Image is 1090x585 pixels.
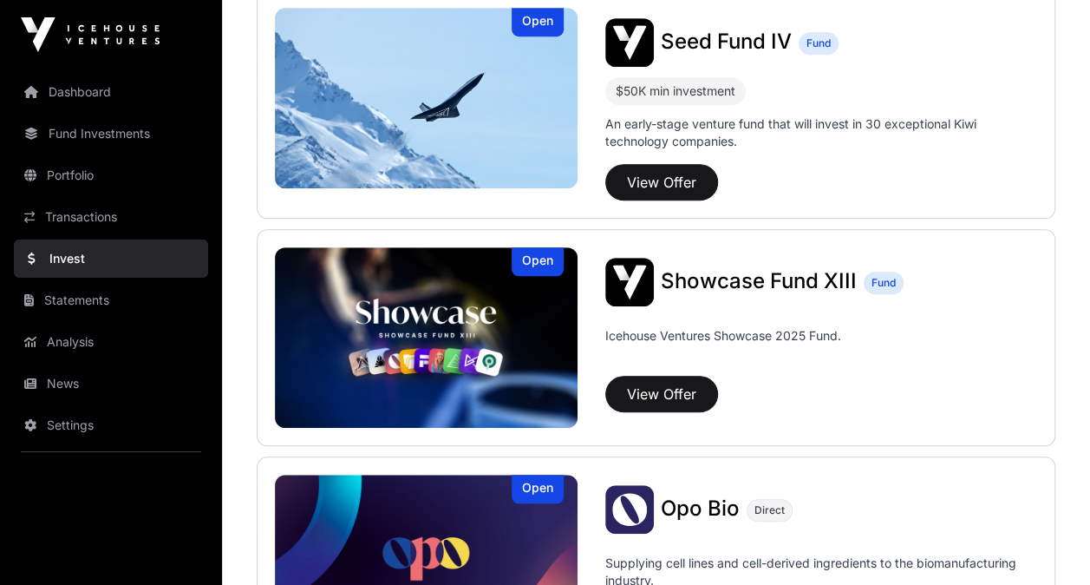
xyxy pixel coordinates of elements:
a: Fund Investments [14,115,208,153]
div: Open [512,475,564,503]
iframe: Chat Widget [1003,502,1090,585]
a: Transactions [14,198,208,236]
a: Seed Fund IVOpen [275,8,578,188]
span: Fund [806,36,831,50]
img: Showcase Fund XIII [605,258,654,306]
a: Analysis [14,323,208,361]
a: Portfolio [14,156,208,194]
img: Showcase Fund XIII [275,247,578,428]
a: Dashboard [14,73,208,111]
span: Opo Bio [661,496,740,521]
a: Showcase Fund XIIIOpen [275,247,578,428]
a: News [14,365,208,403]
button: View Offer [605,376,718,412]
span: Direct [754,503,785,517]
img: Seed Fund IV [275,8,578,188]
p: An early-stage venture fund that will invest in 30 exceptional Kiwi technology companies. [605,115,1037,150]
a: Seed Fund IV [661,31,792,54]
p: Icehouse Ventures Showcase 2025 Fund. [605,327,841,345]
button: View Offer [605,164,718,200]
a: Settings [14,406,208,444]
div: Open [512,8,564,36]
img: Seed Fund IV [605,18,654,67]
span: Fund [871,276,896,290]
img: Opo Bio [605,485,654,534]
img: Icehouse Ventures Logo [21,17,160,52]
a: Showcase Fund XIII [661,271,857,293]
div: Open [512,247,564,276]
a: Statements [14,281,208,319]
span: Seed Fund IV [661,29,792,54]
div: $50K min investment [616,81,735,102]
span: Showcase Fund XIII [661,268,857,293]
a: Opo Bio [661,498,740,521]
a: Invest [14,240,208,278]
div: $50K min investment [605,77,746,105]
